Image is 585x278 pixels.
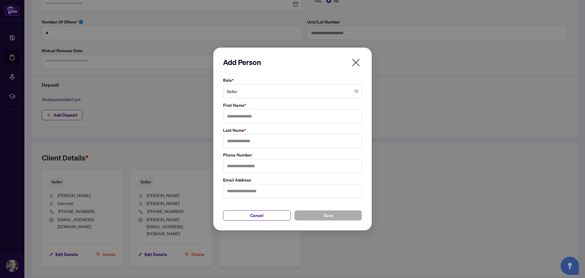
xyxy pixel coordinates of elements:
label: Phone Number [223,152,362,158]
span: Seller [227,85,358,97]
label: Email Address [223,177,362,183]
label: First Name [223,102,362,109]
span: close [351,58,361,67]
button: Open asap [561,257,579,275]
label: Last Name [223,127,362,134]
span: Cancel [250,211,264,220]
span: close-circle [355,89,358,93]
h2: Add Person [223,57,362,67]
button: Cancel [223,210,291,221]
button: Save [294,210,362,221]
label: Role [223,77,362,84]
